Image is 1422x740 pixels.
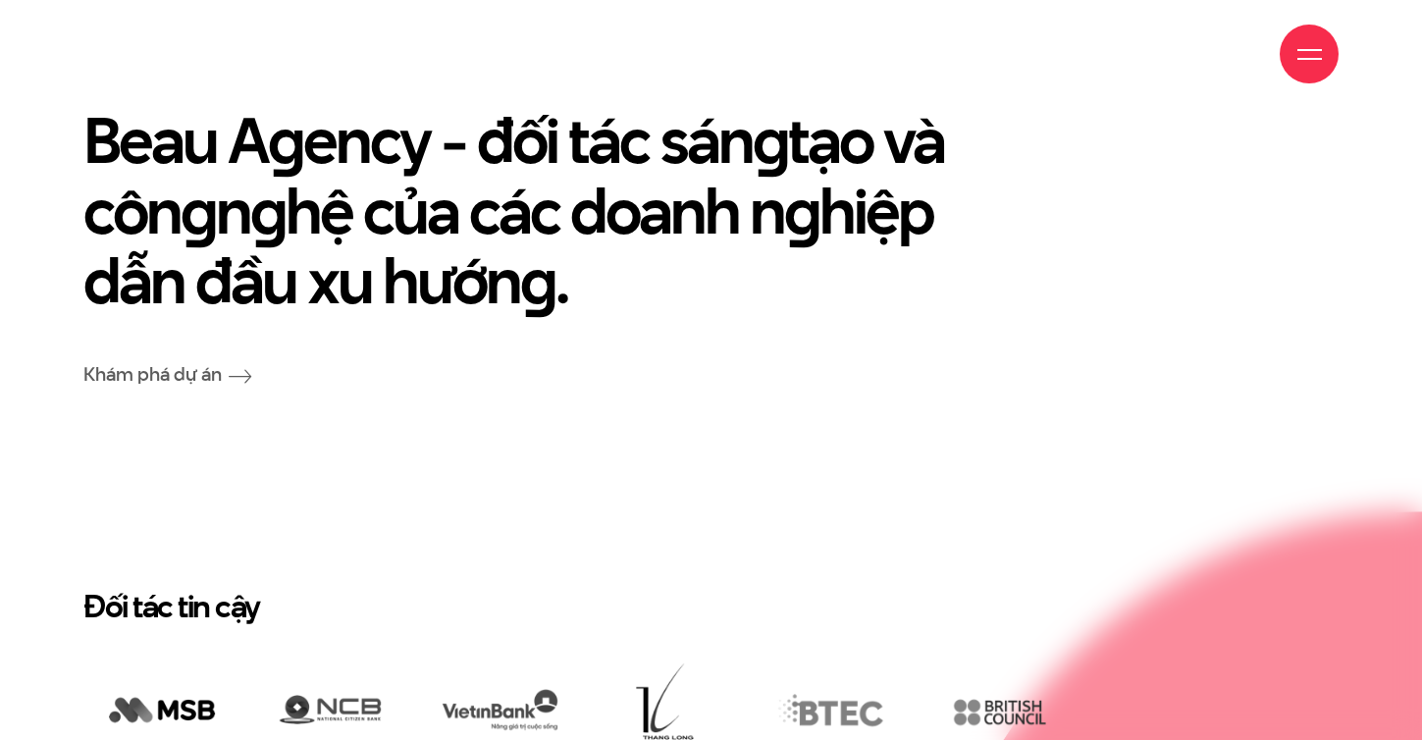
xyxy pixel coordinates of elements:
[520,237,555,325] en: g
[784,167,819,255] en: g
[83,587,1339,625] h2: Đối tác tin cậy
[83,361,252,388] a: Khám phá dự án
[753,96,788,185] en: g
[181,167,216,255] en: g
[250,167,286,255] en: g
[83,106,1125,316] h2: Beau A ency - đối tác sán tạo và côn n hệ của các doanh n hiệp dẫn đầu xu hướn .
[268,96,303,185] en: g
